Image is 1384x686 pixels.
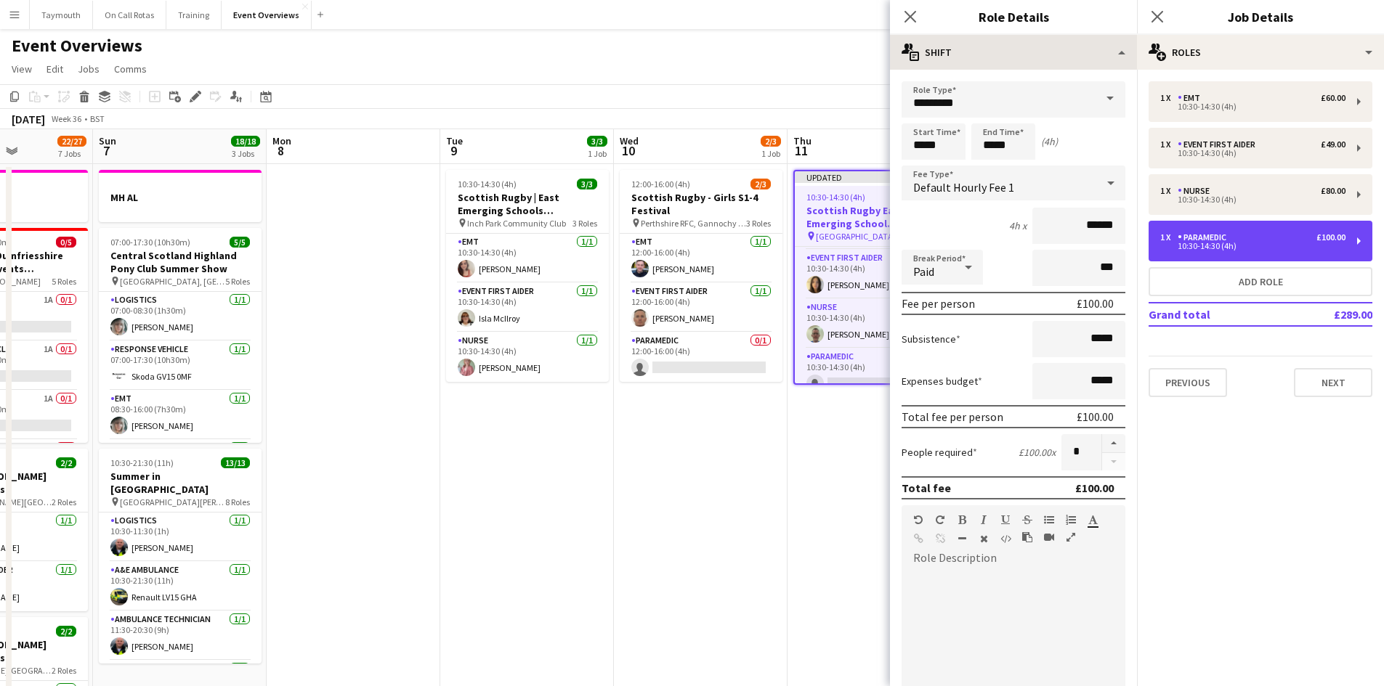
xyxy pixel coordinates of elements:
[1009,219,1027,232] div: 4h x
[1066,514,1076,526] button: Ordered List
[99,191,262,204] h3: MH AL
[48,113,84,124] span: Week 36
[902,446,977,459] label: People required
[979,533,989,544] button: Clear Formatting
[620,170,782,382] app-job-card: 12:00-16:00 (4h)2/3Scottish Rugby - Girls S1-4 Festival Perthshire RFC, Gannochy Sports Pavilion3...
[793,134,812,147] span: Thu
[1000,533,1011,544] button: HTML Code
[99,292,262,341] app-card-role: Logistics1/107:00-08:30 (1h30m)[PERSON_NAME]
[1160,93,1178,103] div: 1 x
[1294,368,1372,397] button: Next
[1160,103,1345,110] div: 10:30-14:30 (4h)
[272,134,291,147] span: Mon
[1088,514,1098,526] button: Text Color
[902,332,960,346] label: Subsistence
[1160,232,1178,242] div: 1 x
[620,191,782,217] h3: Scottish Rugby - Girls S1-4 Festival
[99,170,262,222] app-job-card: MH AL
[902,296,975,311] div: Fee per person
[1077,409,1114,424] div: £100.00
[1160,150,1345,157] div: 10:30-14:30 (4h)
[1321,186,1345,196] div: £80.00
[99,513,262,562] app-card-role: Logistics1/110:30-11:30 (1h)[PERSON_NAME]
[221,457,250,468] span: 13/13
[56,237,76,248] span: 0/5
[72,60,105,78] a: Jobs
[166,1,222,29] button: Training
[41,60,69,78] a: Edit
[1044,531,1054,543] button: Insert video
[78,62,100,75] span: Jobs
[1178,93,1206,103] div: EMT
[99,391,262,440] app-card-role: EMT1/108:30-16:00 (7h30m)[PERSON_NAME]
[52,665,76,676] span: 2 Roles
[793,170,956,385] app-job-card: Updated10:30-14:30 (4h)3/4Scottish Rugby East Emerging School Championships | Meggetland [GEOGRAP...
[99,134,116,147] span: Sun
[99,611,262,661] app-card-role: Ambulance Technician1/111:30-20:30 (9h)[PERSON_NAME]
[1041,135,1058,148] div: (4h)
[1044,514,1054,526] button: Unordered List
[1160,196,1345,203] div: 10:30-14:30 (4h)
[56,457,76,468] span: 2/2
[446,191,609,217] h3: Scottish Rugby | East Emerging Schools Championships | [GEOGRAPHIC_DATA]
[795,204,955,230] h3: Scottish Rugby East Emerging School Championships | Meggetland
[12,112,45,126] div: [DATE]
[1137,35,1384,70] div: Roles
[12,35,142,57] h1: Event Overviews
[120,276,225,287] span: [GEOGRAPHIC_DATA], [GEOGRAPHIC_DATA]
[114,62,147,75] span: Comms
[746,218,771,229] span: 3 Roles
[52,497,76,507] span: 2 Roles
[750,179,771,189] span: 2/3
[620,283,782,332] app-card-role: Event First Aider1/112:00-16:00 (4h)[PERSON_NAME]
[1160,186,1178,196] div: 1 x
[618,142,639,159] span: 10
[446,283,609,332] app-card-role: Event First Aider1/110:30-14:30 (4h)Isla McIlroy
[913,514,923,526] button: Undo
[6,60,38,78] a: View
[99,249,262,275] h3: Central Scotland Highland Pony Club Summer Show
[222,1,312,29] button: Event Overviews
[232,148,259,159] div: 3 Jobs
[620,134,639,147] span: Wed
[795,250,955,299] app-card-role: Event First Aider1/110:30-14:30 (4h)[PERSON_NAME]
[577,179,597,189] span: 3/3
[110,237,190,248] span: 07:00-17:30 (10h30m)
[446,134,463,147] span: Tue
[806,192,865,203] span: 10:30-14:30 (4h)
[230,237,250,248] span: 5/5
[587,136,607,147] span: 3/3
[620,332,782,382] app-card-role: Paramedic0/112:00-16:00 (4h)
[446,332,609,382] app-card-role: Nurse1/110:30-14:30 (4h)[PERSON_NAME]
[761,148,780,159] div: 1 Job
[795,348,955,398] app-card-role: Paramedic0/110:30-14:30 (4h)
[97,142,116,159] span: 7
[225,276,250,287] span: 5 Roles
[631,179,690,189] span: 12:00-16:00 (4h)
[1160,242,1345,250] div: 10:30-14:30 (4h)
[446,234,609,283] app-card-role: EMT1/110:30-14:30 (4h)[PERSON_NAME]
[57,136,86,147] span: 22/27
[467,218,566,229] span: Inch Park Community Club
[446,170,609,382] app-job-card: 10:30-14:30 (4h)3/3Scottish Rugby | East Emerging Schools Championships | [GEOGRAPHIC_DATA] Inch ...
[231,136,260,147] span: 18/18
[979,514,989,526] button: Italic
[572,218,597,229] span: 3 Roles
[641,218,746,229] span: Perthshire RFC, Gannochy Sports Pavilion
[46,62,63,75] span: Edit
[444,142,463,159] span: 9
[270,142,291,159] span: 8
[99,562,262,611] app-card-role: A&E Ambulance1/110:30-21:30 (11h)Renault LV15 GHA
[99,449,262,663] app-job-card: 10:30-21:30 (11h)13/13Summer in [GEOGRAPHIC_DATA] [GEOGRAPHIC_DATA][PERSON_NAME], [GEOGRAPHIC_DAT...
[1149,267,1372,296] button: Add role
[12,62,32,75] span: View
[99,470,262,496] h3: Summer in [GEOGRAPHIC_DATA]
[1137,7,1384,26] h3: Job Details
[99,228,262,443] app-job-card: 07:00-17:30 (10h30m)5/5Central Scotland Highland Pony Club Summer Show [GEOGRAPHIC_DATA], [GEOGRA...
[1077,296,1114,311] div: £100.00
[1321,93,1345,103] div: £60.00
[1316,232,1345,242] div: £100.00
